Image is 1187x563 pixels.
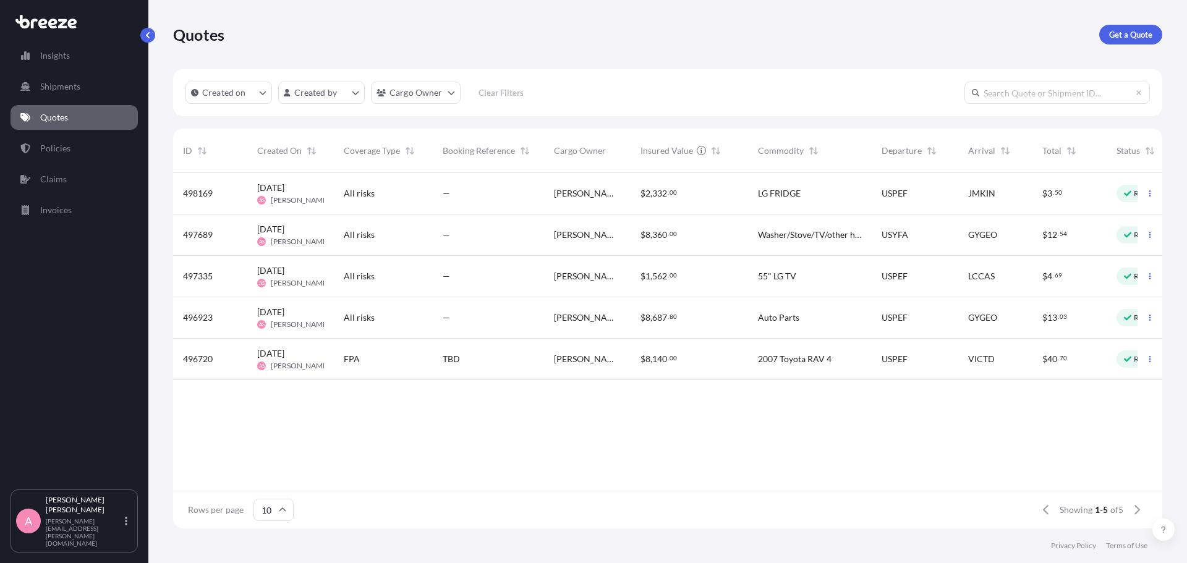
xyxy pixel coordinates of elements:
span: 2007 Toyota RAV 4 [758,353,832,365]
span: Cargo Owner [554,145,606,157]
a: Claims [11,167,138,192]
span: , [650,313,652,322]
span: — [443,311,450,324]
a: Policies [11,136,138,161]
span: 00 [670,232,677,236]
span: 54 [1060,232,1067,236]
span: 69 [1055,273,1062,277]
span: . [668,232,669,236]
span: Showing [1060,504,1092,516]
span: $ [1042,231,1047,239]
span: TBD [443,353,460,365]
span: 497689 [183,229,213,241]
input: Search Quote or Shipment ID... [964,82,1150,104]
span: Booking Reference [443,145,515,157]
span: — [443,187,450,200]
p: Created on [202,87,246,99]
span: 3 [1047,189,1052,198]
span: 1-5 [1095,504,1108,516]
a: Get a Quote [1099,25,1162,44]
span: 140 [652,355,667,363]
span: USPEF [882,353,908,365]
span: [PERSON_NAME] [PERSON_NAME] [554,270,621,282]
span: Departure [882,145,922,157]
span: [PERSON_NAME] [271,237,330,247]
span: 80 [670,315,677,319]
button: Sort [806,143,821,158]
span: 1 [645,272,650,281]
span: . [1053,190,1054,195]
span: $ [640,313,645,322]
button: Clear Filters [467,83,536,103]
a: Privacy Policy [1051,541,1096,551]
span: [PERSON_NAME] [271,195,330,205]
span: $ [640,231,645,239]
span: Washer/Stove/TV/other hh items, tents, etc [758,229,862,241]
span: All risks [344,311,375,324]
span: Status [1117,145,1140,157]
p: Created by [294,87,338,99]
span: 496923 [183,311,213,324]
span: 00 [670,273,677,277]
a: Insights [11,43,138,68]
span: $ [1042,355,1047,363]
span: $ [1042,313,1047,322]
span: 360 [652,231,667,239]
span: , [650,272,652,281]
p: Ready [1134,230,1155,240]
span: [PERSON_NAME] [271,361,330,371]
p: Ready [1134,271,1155,281]
span: . [1058,232,1059,236]
span: [PERSON_NAME] [554,187,621,200]
span: . [668,273,669,277]
span: of 5 [1110,504,1123,516]
span: 55" LG TV [758,270,796,282]
button: Sort [708,143,723,158]
p: Shipments [40,80,80,93]
button: createdOn Filter options [185,82,272,104]
span: [DATE] [257,306,284,318]
span: AS [259,277,265,289]
span: 497335 [183,270,213,282]
span: 03 [1060,315,1067,319]
p: Invoices [40,204,72,216]
button: Sort [402,143,417,158]
span: $ [1042,189,1047,198]
button: Sort [517,143,532,158]
span: LCCAS [968,270,995,282]
span: $ [640,272,645,281]
span: . [668,356,669,360]
p: Clear Filters [479,87,524,99]
span: . [1058,356,1059,360]
span: $ [640,355,645,363]
span: . [1058,315,1059,319]
span: USPEF [882,270,908,282]
span: 4 [1047,272,1052,281]
a: Terms of Use [1106,541,1147,551]
button: createdBy Filter options [278,82,365,104]
span: JMKIN [968,187,995,200]
span: , [650,355,652,363]
span: . [1053,273,1054,277]
button: Sort [1142,143,1157,158]
button: Sort [195,143,210,158]
a: Invoices [11,198,138,222]
span: , [650,189,652,198]
p: Ready [1134,354,1155,364]
span: Auto Parts [758,311,799,324]
span: Created On [257,145,302,157]
span: . [668,315,669,319]
span: FPA [344,353,360,365]
span: $ [640,189,645,198]
a: Quotes [11,105,138,130]
p: Insights [40,49,70,62]
span: 2 [645,189,650,198]
span: Rows per page [188,504,244,516]
span: ID [183,145,192,157]
p: [PERSON_NAME] [PERSON_NAME] [46,495,122,515]
span: USPEF [882,187,908,200]
span: 40 [1047,355,1057,363]
span: 50 [1055,190,1062,195]
span: All risks [344,270,375,282]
